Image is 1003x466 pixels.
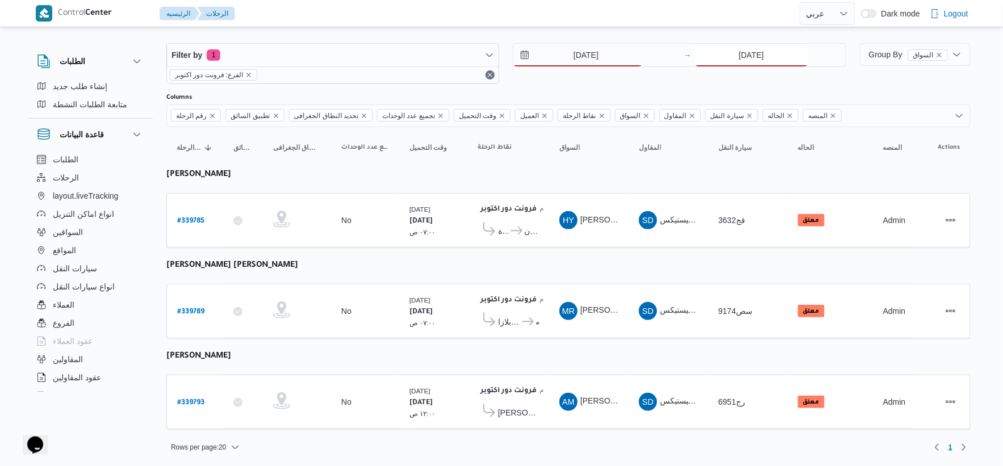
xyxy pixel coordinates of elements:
span: تجميع عدد الوحدات [382,110,435,122]
span: كارفور الاسكندريه [536,315,539,329]
button: Remove تحديد النطاق الجغرافى from selection in this group [361,112,367,119]
span: SD [642,211,654,229]
small: ١٠:٤٨ م [540,386,561,393]
button: انواع سيارات النقل [32,278,148,296]
button: سيارات النقل [32,259,148,278]
button: Page 1 of 1 [944,440,957,454]
span: Rows per page : 20 [171,440,226,454]
span: السواق [620,110,641,122]
span: السواق [615,109,655,121]
span: [PERSON_NAME] [580,215,646,224]
button: متابعة الطلبات النشطة [32,95,148,114]
button: Open list of options [955,111,964,120]
span: Admin [883,307,906,316]
div: الطلبات [28,77,153,118]
button: إنشاء طلب جديد [32,77,148,95]
button: Remove العميل from selection in this group [541,112,548,119]
button: المقاول [634,138,703,157]
span: المنصه [883,143,902,152]
span: [PERSON_NAME] [580,397,646,406]
span: معلق [798,214,825,226]
input: Press the down key to open a popover containing a calendar. [695,44,808,66]
span: المنصه [803,109,842,121]
iframe: chat widget [11,421,48,455]
small: [DATE] [409,387,431,394]
button: Filter by1 active filters [167,44,499,66]
button: Remove الحاله from selection in this group [787,112,793,119]
span: معلق [798,305,825,317]
h3: قاعدة البيانات [60,128,104,141]
span: وقت التحميل [454,109,511,121]
span: HY [563,211,574,229]
button: Remove [483,68,497,82]
button: Remove تجميع عدد الوحدات from selection in this group [437,112,444,119]
span: نقاط الرحلة [558,109,610,121]
button: Rows per page:20 [166,440,244,454]
label: Columns [166,93,192,102]
b: معلق [803,217,820,224]
b: # 339793 [177,399,204,407]
span: تطبيق السائق [233,143,253,152]
span: انواع سيارات النقل [53,280,115,293]
span: عقود العملاء [53,334,93,348]
span: الحاله [763,109,799,121]
button: سيارة النقل [714,138,782,157]
button: Previous page [930,440,944,454]
button: السواقين [32,223,148,241]
button: الرئيسيه [160,7,199,20]
button: المواقع [32,241,148,259]
small: ١٢:٠٠ ص [409,410,436,417]
span: السواق [913,50,934,60]
span: رج6951 [718,397,745,406]
span: [PERSON_NAME] [498,406,539,419]
span: كارفور اكسبرس جرين بلازا [498,315,520,329]
span: الطلبات [53,153,78,166]
div: Shrkah Ditak Ladarah Alamshuroaat W Alkhdmat Ba Lwjistiks [639,211,657,229]
span: معلق [798,396,825,408]
svg: Sorted in descending order [204,143,213,152]
span: الحاله [798,143,814,152]
a: #339789 [177,304,204,319]
b: [PERSON_NAME] [PERSON_NAME] [166,261,298,270]
span: [PERSON_NAME] [PERSON_NAME] [580,306,713,315]
button: Actions [942,302,960,320]
span: المقاولين [53,352,83,366]
span: الفروع [53,316,74,330]
button: تطبيق السائق [229,138,257,157]
small: ١٠:٤٨ م [540,204,561,212]
button: قاعدة البيانات [37,128,144,141]
span: Admin [883,397,906,406]
div: Hassan Yousf Husanein Salih [559,211,578,229]
div: Shrkah Ditak Ladarah Alamshuroaat W Alkhdmat Ba Lwjistiks [639,302,657,320]
span: تطبيق السائق [231,110,270,122]
span: وقت التحميل [459,110,496,122]
span: سيارة النقل [718,143,752,152]
small: [DATE] [409,296,431,304]
b: فرونت دور اكتوبر [480,296,537,304]
span: تحديد النطاق الجغرافى [294,110,359,122]
button: تحديد النطاق الجغرافى [269,138,325,157]
b: معلق [803,399,820,406]
span: العميل [520,110,539,122]
span: Filter by [172,48,202,62]
span: كارفور البنيان - [GEOGRAPHIC_DATA] [524,224,539,238]
span: شركة ديتاك لادارة المشروعات و الخدمات بى لوجيستيكس [660,306,850,315]
span: رقم الرحلة; Sorted in descending order [177,143,202,152]
button: Remove وقت التحميل from selection in this group [499,112,505,119]
span: 1 active filters [207,49,220,61]
button: اجهزة التليفون [32,387,148,405]
button: المقاولين [32,350,148,368]
div: Shrkah Ditak Ladarah Alamshuroaat W Alkhdmat Ba Lwjistiks [639,393,657,411]
span: الرحلات [53,171,79,184]
a: #339785 [177,213,204,228]
span: SD [642,302,654,320]
small: ٠٧:٠٠ ص [409,319,436,326]
button: العملاء [32,296,148,314]
span: AM [562,393,575,411]
span: السواق [559,143,580,152]
div: No [341,215,352,225]
div: Asam Mahmood Alsaid Hussain [559,393,578,411]
span: سيارة النقل [711,110,744,122]
div: قاعدة البيانات [28,150,153,396]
